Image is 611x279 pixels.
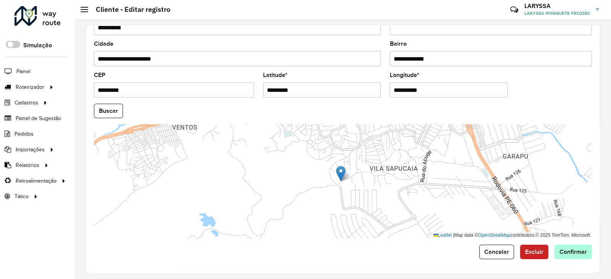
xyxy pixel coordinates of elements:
span: Importações [16,146,45,154]
span: LARYSSA MONSUETE FROZINI [524,10,590,17]
span: Excluir [525,249,543,255]
span: Tático [15,192,29,200]
span: Relatórios [16,161,39,169]
span: | [453,232,454,238]
label: CEP [94,71,105,80]
label: Simulação [23,41,52,50]
span: Roteirizador [16,83,44,91]
span: Retroalimentação [16,177,57,185]
label: Bairro [390,39,407,48]
h3: LARYSSA [524,2,590,10]
h2: Cliente - Editar registro [88,5,170,14]
div: Map data © contributors,© 2025 TomTom, Microsoft [432,232,592,239]
button: Excluir [520,245,548,259]
span: Pedidos [15,130,34,138]
label: Longitude [390,71,419,80]
button: Buscar [94,104,123,118]
button: Confirmar [554,245,592,259]
a: Contato Rápido [506,2,522,18]
span: Confirmar [559,249,587,255]
span: Painel [16,67,31,75]
label: Latitude [263,71,288,80]
span: Cadastros [15,99,38,107]
span: Painel de Sugestão [16,114,61,122]
img: Marker [336,166,346,181]
a: OpenStreetMap [478,232,511,238]
span: Cancelar [484,249,509,255]
button: Cancelar [479,245,514,259]
a: Leaflet [433,232,452,238]
label: Cidade [94,39,113,48]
